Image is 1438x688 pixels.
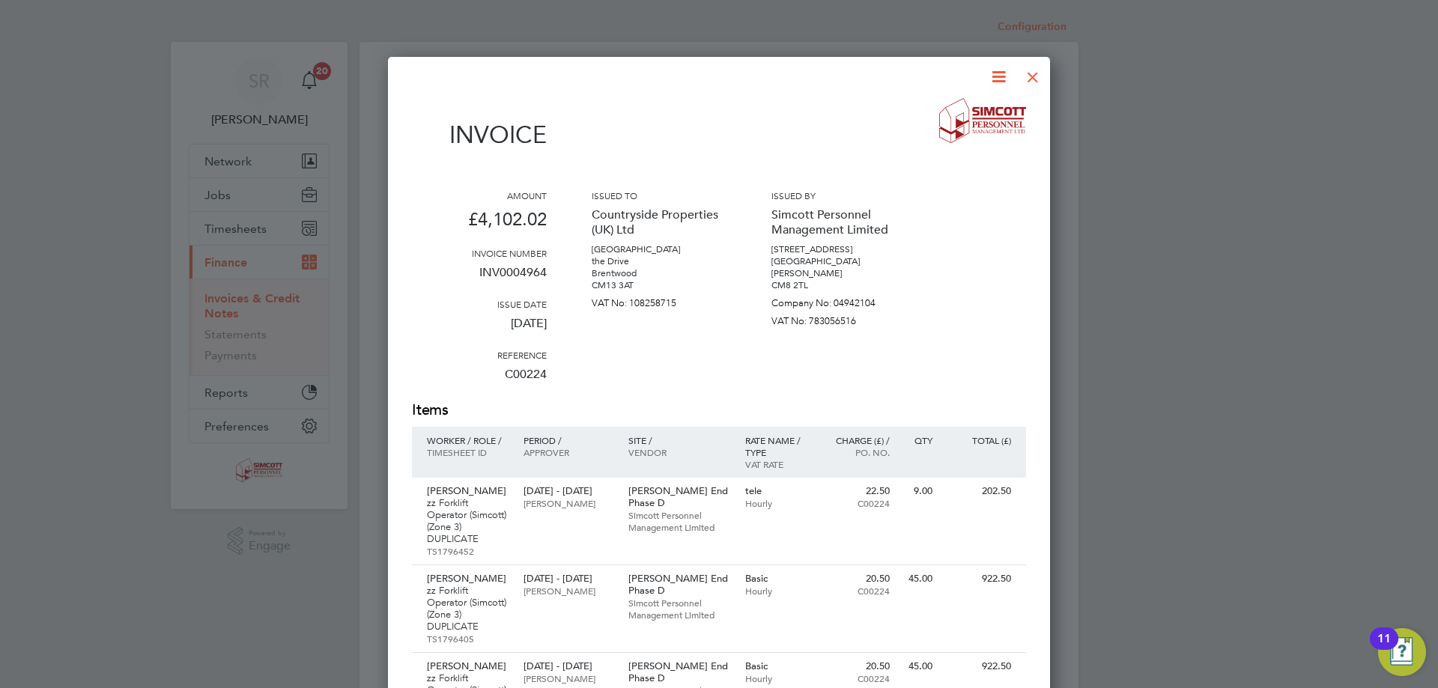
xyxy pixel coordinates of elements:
[412,400,1026,421] h2: Items
[628,573,730,597] p: [PERSON_NAME] End Phase D
[825,660,890,672] p: 20.50
[592,291,726,309] p: VAT No: 108258715
[427,434,509,446] p: Worker / Role /
[745,458,810,470] p: VAT rate
[745,485,810,497] p: tele
[905,573,932,585] p: 45.00
[427,485,509,497] p: [PERSON_NAME]
[745,434,810,458] p: Rate name / type
[628,485,730,509] p: [PERSON_NAME] End Phase D
[771,267,906,279] p: [PERSON_NAME]
[412,298,547,310] h3: Issue date
[524,497,613,509] p: [PERSON_NAME]
[427,573,509,585] p: [PERSON_NAME]
[771,291,906,309] p: Company No: 04942104
[524,660,613,672] p: [DATE] - [DATE]
[628,434,730,446] p: Site /
[628,446,730,458] p: Vendor
[771,279,906,291] p: CM8 2TL
[412,259,547,298] p: INV0004964
[939,98,1027,143] img: simcott-logo-remittance.png
[592,279,726,291] p: CM13 3AT
[412,247,547,259] h3: Invoice number
[412,349,547,361] h3: Reference
[825,434,890,446] p: Charge (£) /
[825,585,890,597] p: C00224
[825,446,890,458] p: Po. No.
[524,573,613,585] p: [DATE] - [DATE]
[745,585,810,597] p: Hourly
[412,121,547,149] h1: Invoice
[427,633,509,645] p: TS1796405
[1377,639,1391,658] div: 11
[412,201,547,247] p: £4,102.02
[947,434,1011,446] p: Total (£)
[592,243,726,255] p: [GEOGRAPHIC_DATA]
[427,660,509,672] p: [PERSON_NAME]
[524,672,613,684] p: [PERSON_NAME]
[905,485,932,497] p: 9.00
[524,434,613,446] p: Period /
[771,201,906,243] p: Simcott Personnel Management Limited
[592,267,726,279] p: Brentwood
[825,497,890,509] p: C00224
[427,585,509,633] p: zz Forklift Operator (Simcott) (Zone 3) DUPLICATE
[628,660,730,684] p: [PERSON_NAME] End Phase D
[524,446,613,458] p: Approver
[745,660,810,672] p: Basic
[1378,628,1426,676] button: Open Resource Center, 11 new notifications
[592,255,726,267] p: the Drive
[412,361,547,400] p: C00224
[628,597,730,621] p: Simcott Personnel Management Limited
[628,509,730,533] p: Simcott Personnel Management Limited
[947,660,1011,672] p: 922.50
[771,309,906,327] p: VAT No: 783056516
[947,573,1011,585] p: 922.50
[745,497,810,509] p: Hourly
[427,545,509,557] p: TS1796452
[771,255,906,267] p: [GEOGRAPHIC_DATA]
[771,243,906,255] p: [STREET_ADDRESS]
[905,434,932,446] p: QTY
[524,485,613,497] p: [DATE] - [DATE]
[412,189,547,201] h3: Amount
[592,189,726,201] h3: Issued to
[412,310,547,349] p: [DATE]
[825,573,890,585] p: 20.50
[427,497,509,545] p: zz Forklift Operator (Simcott) (Zone 3) DUPLICATE
[427,446,509,458] p: Timesheet ID
[745,573,810,585] p: Basic
[905,660,932,672] p: 45.00
[947,485,1011,497] p: 202.50
[825,485,890,497] p: 22.50
[745,672,810,684] p: Hourly
[825,672,890,684] p: C00224
[771,189,906,201] h3: Issued by
[524,585,613,597] p: [PERSON_NAME]
[592,201,726,243] p: Countryside Properties (UK) Ltd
